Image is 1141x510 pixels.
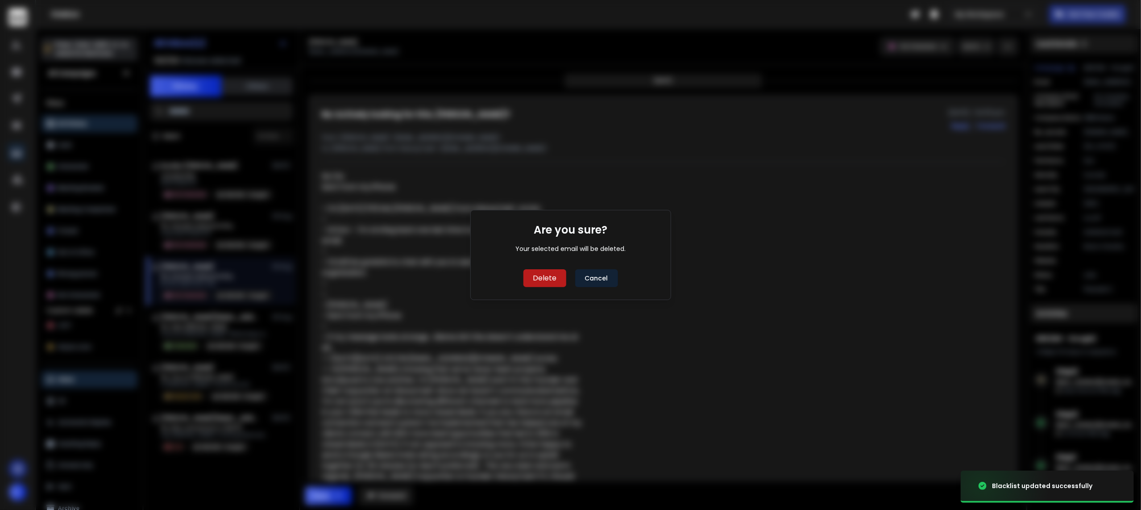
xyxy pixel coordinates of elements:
button: Cancel [575,269,618,287]
button: Delete [523,269,566,287]
div: Your selected email will be deleted. [515,244,626,253]
div: Blacklist updated successfully [992,481,1092,490]
h1: Are you sure? [534,223,607,237]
